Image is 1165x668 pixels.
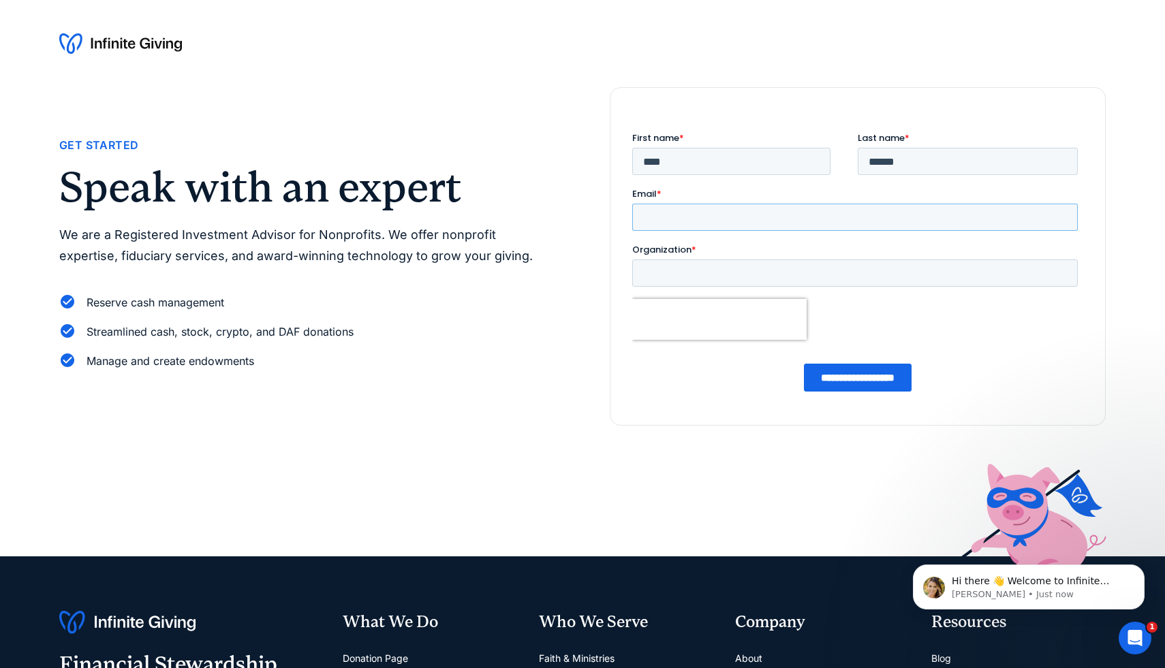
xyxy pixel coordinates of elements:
p: We are a Registered Investment Advisor for Nonprofits. We offer nonprofit expertise, fiduciary se... [59,225,555,266]
div: What We Do [343,611,517,634]
div: Who We Serve [539,611,713,634]
div: Get Started [59,136,138,155]
iframe: Intercom notifications message [892,536,1165,631]
div: Manage and create endowments [87,352,254,370]
iframe: Intercom live chat [1119,622,1151,654]
h2: Speak with an expert [59,166,555,208]
div: Company [735,611,910,634]
div: Streamlined cash, stock, crypto, and DAF donations [87,323,354,341]
span: 1 [1147,622,1158,633]
div: Reserve cash management [87,293,224,312]
iframe: Form 0 [632,131,1083,403]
